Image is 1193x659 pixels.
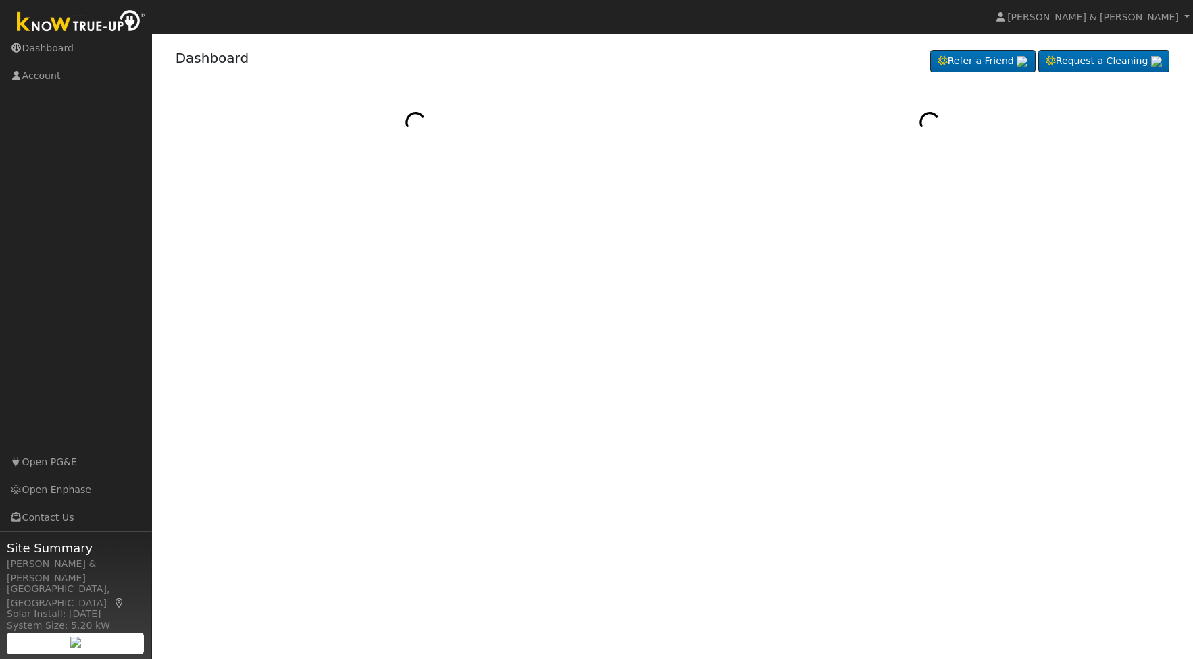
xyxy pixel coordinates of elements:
img: Know True-Up [10,7,152,38]
img: retrieve [1017,56,1027,67]
span: [PERSON_NAME] & [PERSON_NAME] [1007,11,1179,22]
div: [GEOGRAPHIC_DATA], [GEOGRAPHIC_DATA] [7,582,145,610]
a: Request a Cleaning [1038,50,1169,73]
a: Map [113,598,126,608]
div: System Size: 5.20 kW [7,618,145,633]
img: retrieve [1151,56,1162,67]
a: Refer a Friend [930,50,1036,73]
a: Dashboard [176,50,249,66]
div: [PERSON_NAME] & [PERSON_NAME] [7,557,145,585]
span: Site Summary [7,539,145,557]
div: Solar Install: [DATE] [7,607,145,621]
img: retrieve [70,637,81,648]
